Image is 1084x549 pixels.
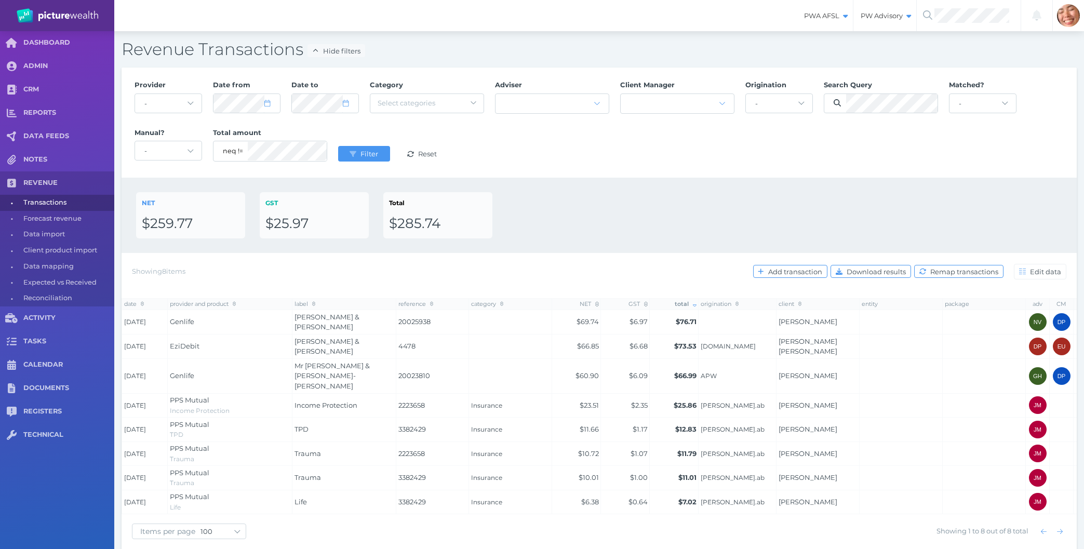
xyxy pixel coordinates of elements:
div: $285.74 [389,215,487,233]
td: 4478 [396,334,469,359]
td: [DATE] [122,466,168,490]
button: Reset [396,146,448,162]
td: Cotter.ab [699,490,777,514]
span: $10.01 [579,473,599,481]
span: Trauma [170,455,194,463]
div: David Pettit [1053,367,1070,385]
span: CRM [23,85,114,94]
td: [DATE] [122,441,168,466]
span: PPS Mutual [170,444,209,452]
td: Insurance [469,466,552,490]
span: Date from [213,81,250,89]
td: 2223658 [396,441,469,466]
span: Insurance [471,425,550,434]
span: Client product import [23,243,111,259]
div: Jonathon Martino [1029,445,1047,462]
span: label [295,300,316,307]
span: [PERSON_NAME].ab [701,425,774,434]
span: origination [701,300,739,307]
td: Insurance [469,441,552,466]
span: GH [1033,373,1042,379]
span: Data mapping [23,259,111,275]
span: total [675,300,697,307]
span: JM [1034,475,1041,481]
span: DOCUMENTS [23,384,114,393]
td: [DATE] [122,490,168,514]
select: eq = equals; neq = not equals; lt = less than; gt = greater than [223,141,243,161]
a: [PERSON_NAME] [779,498,837,506]
span: 3382429 [398,497,467,507]
span: PPS Mutual [170,420,209,429]
span: Showing 8 items [132,267,185,275]
span: 2223658 [398,449,467,459]
span: Select categories [378,99,435,107]
span: NOTES [23,155,114,164]
th: entity [860,298,943,310]
span: $1.17 [633,425,648,433]
span: $76.71 [676,317,697,326]
span: [PERSON_NAME].ab [701,498,774,506]
span: Reconciliation [23,290,111,306]
div: David Parry [1029,338,1047,355]
span: Reset [416,150,441,158]
a: [PERSON_NAME] [779,425,837,433]
span: 3382429 [398,473,467,483]
span: TPD [170,431,183,438]
span: $25.86 [674,401,697,409]
a: [PERSON_NAME] [PERSON_NAME] [779,337,837,356]
span: Insurance [471,401,550,410]
span: [PERSON_NAME] & [PERSON_NAME] [295,313,359,331]
span: 2223658 [398,400,467,411]
span: Matched? [949,81,984,89]
span: Insurance [471,450,550,458]
span: Remap transactions [928,267,1003,276]
button: Remap transactions [914,265,1003,278]
span: Genlife [170,371,194,380]
span: NET [142,199,155,207]
span: Items per page [132,527,200,536]
img: PW [17,8,98,23]
span: Transactions [23,195,111,211]
span: Trauma [295,449,321,458]
button: Hide filters [307,44,365,57]
span: REVENUE [23,179,114,188]
a: [PERSON_NAME] [779,449,837,458]
span: Search Query [824,81,872,89]
span: $66.85 [577,342,599,350]
span: JM [1034,426,1041,433]
td: 3382429 [396,466,469,490]
span: category [471,300,504,307]
span: Total amount [213,128,261,137]
button: Show previous page [1037,525,1050,538]
span: DP [1058,373,1066,379]
span: APW [701,372,774,380]
button: Add transaction [753,265,827,278]
span: Income Protection [170,407,230,414]
span: Date to [291,81,318,89]
span: reference [398,300,434,307]
span: $60.90 [576,371,599,380]
div: Jonathon Martino [1029,469,1047,487]
a: [PERSON_NAME] [779,371,837,380]
span: EziDebit [170,342,199,350]
span: NV [1034,319,1042,325]
h2: Revenue Transactions [122,38,1077,60]
span: $6.38 [581,498,599,506]
span: $6.97 [630,317,648,326]
span: JM [1034,499,1041,505]
span: Mr [PERSON_NAME] & [PERSON_NAME]-[PERSON_NAME] [295,361,370,390]
span: EU [1058,343,1066,350]
td: [DATE] [122,334,168,359]
a: [PERSON_NAME] [779,473,837,481]
td: Cotter.ab [699,393,777,418]
th: adv [1026,298,1050,310]
span: $66.99 [674,371,697,380]
td: 20023810 [396,359,469,394]
span: Hide filters [320,47,365,55]
td: APW [699,359,777,394]
span: 20023810 [398,371,467,381]
span: $1.00 [630,473,648,481]
span: $73.53 [674,342,697,350]
span: date [124,300,144,307]
div: Nancy Vos [1029,313,1047,331]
